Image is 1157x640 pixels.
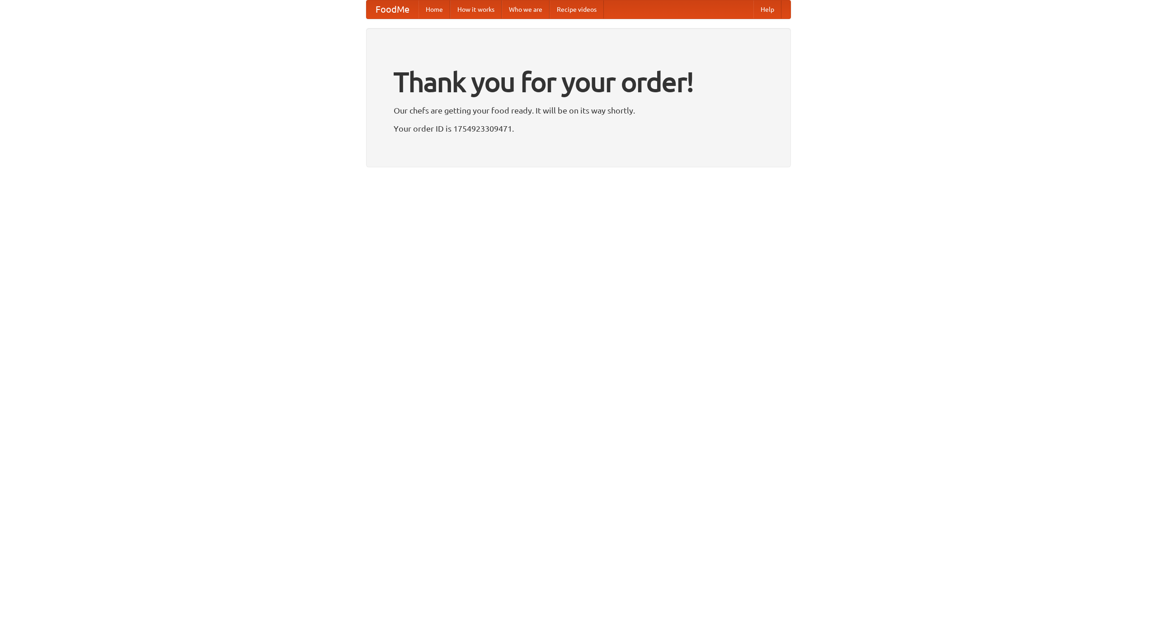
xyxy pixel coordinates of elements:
a: Who we are [502,0,550,19]
a: Help [753,0,781,19]
p: Our chefs are getting your food ready. It will be on its way shortly. [394,104,763,117]
h1: Thank you for your order! [394,60,763,104]
a: How it works [450,0,502,19]
p: Your order ID is 1754923309471. [394,122,763,135]
a: Recipe videos [550,0,604,19]
a: FoodMe [367,0,419,19]
a: Home [419,0,450,19]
